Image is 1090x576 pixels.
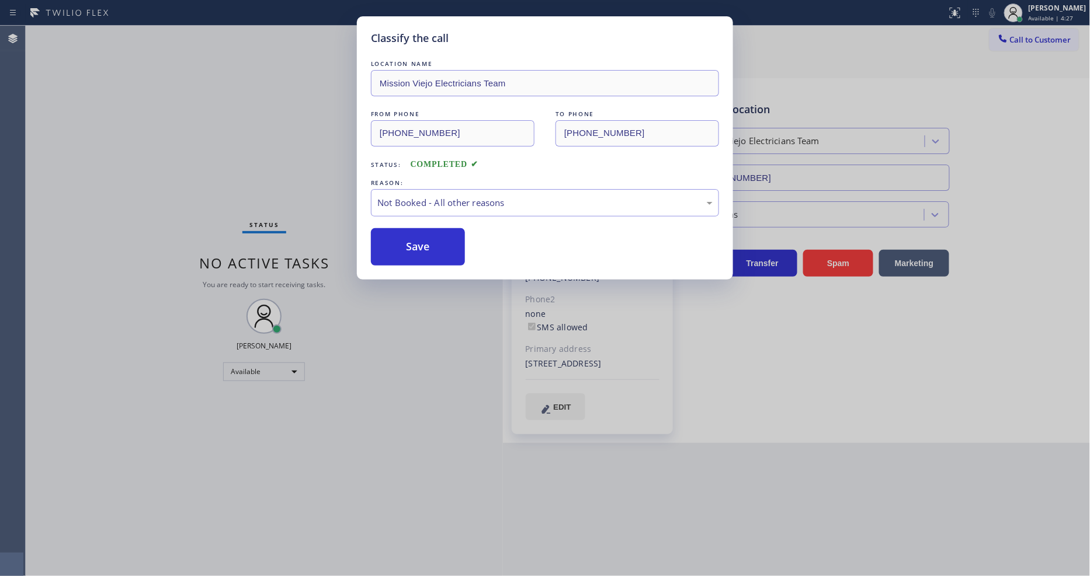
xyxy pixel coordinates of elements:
div: Not Booked - All other reasons [377,196,713,210]
div: FROM PHONE [371,108,534,120]
span: COMPLETED [411,160,478,169]
button: Save [371,228,465,266]
input: From phone [371,120,534,146]
div: LOCATION NAME [371,58,719,70]
span: Status: [371,160,401,169]
h5: Classify the call [371,30,449,46]
div: TO PHONE [556,108,719,120]
input: To phone [556,120,719,146]
div: REASON: [371,177,719,189]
